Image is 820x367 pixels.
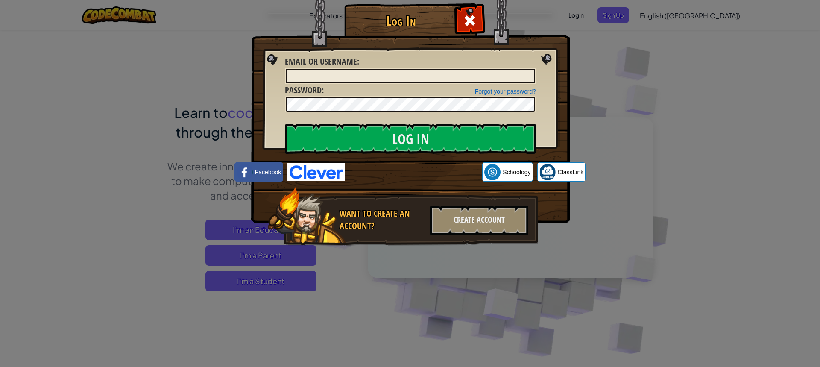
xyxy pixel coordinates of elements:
[285,56,357,67] span: Email or Username
[346,13,455,28] h1: Log In
[287,163,345,181] img: clever-logo-blue.png
[558,168,584,176] span: ClassLink
[285,84,322,96] span: Password
[285,124,536,154] input: Log In
[475,88,536,95] a: Forgot your password?
[430,206,528,235] div: Create Account
[340,208,425,232] div: Want to create an account?
[255,168,281,176] span: Facebook
[503,168,530,176] span: Schoology
[237,164,253,180] img: facebook_small.png
[285,84,324,97] label: :
[285,56,359,68] label: :
[539,164,556,180] img: classlink-logo-small.png
[484,164,501,180] img: schoology.png
[345,163,482,182] iframe: Sign in with Google Button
